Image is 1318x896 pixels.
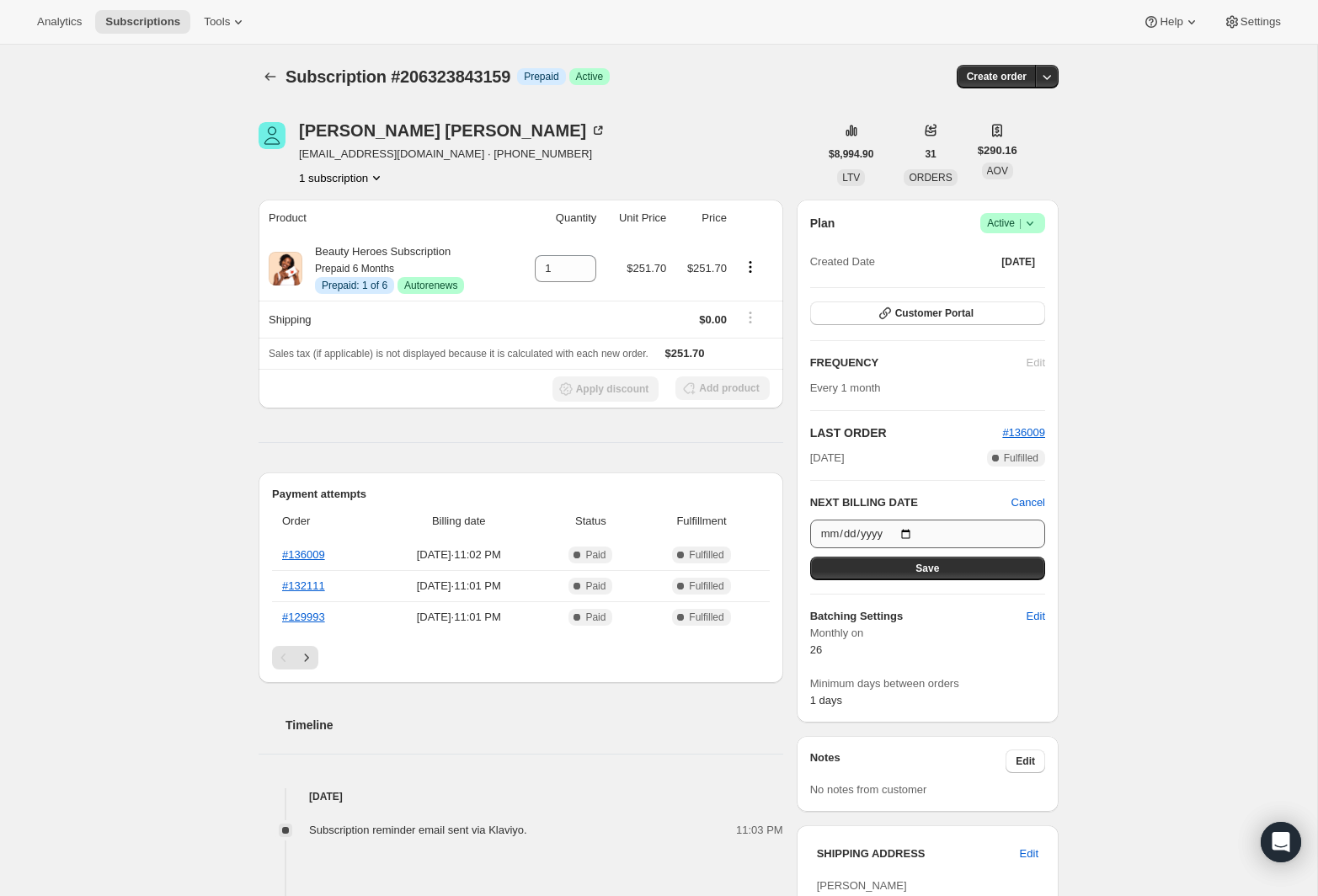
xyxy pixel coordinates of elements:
[585,579,606,593] span: Paid
[1241,15,1281,29] span: Settings
[1011,494,1045,511] button: Cancel
[299,169,385,186] button: Product actions
[272,646,770,669] nav: Pagination
[1016,755,1035,768] span: Edit
[515,200,601,237] th: Quantity
[817,845,1020,862] h3: SHIPPING ADDRESS
[819,142,883,166] button: $8,994.90
[665,347,705,360] span: $251.70
[315,263,394,275] small: Prepaid 6 Months
[967,70,1027,83] span: Create order
[601,200,671,237] th: Unit Price
[282,548,325,561] a: #136009
[282,579,325,592] a: #132111
[259,122,285,149] span: Hee-Jean Kim
[687,262,727,275] span: $251.70
[810,301,1045,325] button: Customer Portal
[842,172,860,184] span: LTV
[810,643,822,656] span: 26
[671,200,732,237] th: Price
[295,646,318,669] button: Next
[987,215,1038,232] span: Active
[810,450,845,467] span: [DATE]
[380,547,538,563] span: [DATE] · 11:02 PM
[404,279,457,292] span: Autorenews
[810,381,881,394] span: Every 1 month
[576,70,604,83] span: Active
[259,65,282,88] button: Subscriptions
[810,494,1011,511] h2: NEXT BILLING DATE
[1214,10,1291,34] button: Settings
[1133,10,1209,34] button: Help
[699,313,727,326] span: $0.00
[895,307,974,320] span: Customer Portal
[309,824,527,836] span: Subscription reminder email sent via Klaviyo.
[269,348,648,360] span: Sales tax (if applicable) is not displayed because it is calculated with each new order.
[1160,15,1182,29] span: Help
[1261,822,1301,862] div: Open Intercom Messenger
[829,147,873,161] span: $8,994.90
[548,513,634,530] span: Status
[269,252,302,285] img: product img
[957,65,1037,88] button: Create order
[37,15,82,29] span: Analytics
[689,611,723,624] span: Fulfilled
[810,783,927,796] span: No notes from customer
[585,548,606,562] span: Paid
[1002,426,1045,439] a: #136009
[1001,255,1035,269] span: [DATE]
[194,10,257,34] button: Tools
[1010,840,1049,867] button: Edit
[810,424,1003,441] h2: LAST ORDER
[810,625,1045,642] span: Monthly on
[915,142,946,166] button: 31
[1004,451,1038,465] span: Fulfilled
[282,611,325,623] a: #129993
[259,200,515,237] th: Product
[810,557,1045,580] button: Save
[627,262,666,275] span: $251.70
[272,486,770,503] h2: Payment attempts
[915,562,939,575] span: Save
[810,215,835,232] h2: Plan
[810,253,875,270] span: Created Date
[736,822,783,839] span: 11:03 PM
[27,10,92,34] button: Analytics
[204,15,230,29] span: Tools
[810,749,1006,773] h3: Notes
[105,15,180,29] span: Subscriptions
[810,608,1027,625] h6: Batching Settings
[285,67,510,86] span: Subscription #206323843159
[302,243,464,294] div: Beauty Heroes Subscription
[380,513,538,530] span: Billing date
[299,146,606,163] span: [EMAIL_ADDRESS][DOMAIN_NAME] · [PHONE_NUMBER]
[259,788,783,805] h4: [DATE]
[689,579,723,593] span: Fulfilled
[285,717,783,733] h2: Timeline
[524,70,558,83] span: Prepaid
[909,172,952,184] span: ORDERS
[585,611,606,624] span: Paid
[810,675,1045,692] span: Minimum days between orders
[925,147,936,161] span: 31
[987,165,1008,177] span: AOV
[810,355,1027,371] h2: FREQUENCY
[259,301,515,338] th: Shipping
[1027,608,1045,625] span: Edit
[689,548,723,562] span: Fulfilled
[1002,424,1045,441] button: #136009
[978,142,1017,159] span: $290.16
[1020,845,1038,862] span: Edit
[380,578,538,595] span: [DATE] · 11:01 PM
[299,122,606,139] div: [PERSON_NAME] [PERSON_NAME]
[380,609,538,626] span: [DATE] · 11:01 PM
[322,279,387,292] span: Prepaid: 1 of 6
[737,258,764,276] button: Product actions
[95,10,190,34] button: Subscriptions
[1017,603,1055,630] button: Edit
[991,250,1045,274] button: [DATE]
[272,503,375,540] th: Order
[810,694,842,707] span: 1 days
